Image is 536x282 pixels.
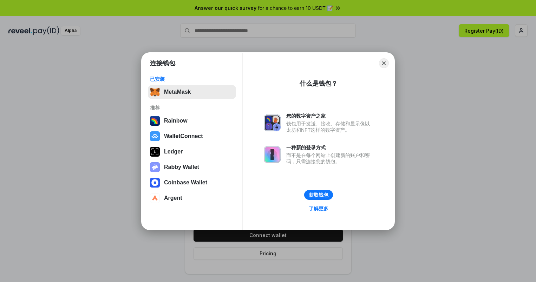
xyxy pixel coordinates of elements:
div: 获取钱包 [309,192,328,198]
h1: 连接钱包 [150,59,175,67]
img: svg+xml,%3Csvg%20width%3D%2228%22%20height%3D%2228%22%20viewBox%3D%220%200%2028%2028%22%20fill%3D... [150,131,160,141]
img: svg+xml,%3Csvg%20xmlns%3D%22http%3A%2F%2Fwww.w3.org%2F2000%2Fsvg%22%20width%3D%2228%22%20height%3... [150,147,160,157]
button: 获取钱包 [304,190,333,200]
div: Rainbow [164,118,188,124]
a: 了解更多 [305,204,333,213]
img: svg+xml,%3Csvg%20fill%3D%22none%22%20height%3D%2233%22%20viewBox%3D%220%200%2035%2033%22%20width%... [150,87,160,97]
button: Rainbow [148,114,236,128]
button: WalletConnect [148,129,236,143]
img: svg+xml,%3Csvg%20xmlns%3D%22http%3A%2F%2Fwww.w3.org%2F2000%2Fsvg%22%20fill%3D%22none%22%20viewBox... [150,162,160,172]
img: svg+xml,%3Csvg%20width%3D%2228%22%20height%3D%2228%22%20viewBox%3D%220%200%2028%2028%22%20fill%3D... [150,193,160,203]
div: Ledger [164,149,183,155]
div: 您的数字资产之家 [286,113,373,119]
button: MetaMask [148,85,236,99]
div: 钱包用于发送、接收、存储和显示像以太坊和NFT这样的数字资产。 [286,120,373,133]
div: 一种新的登录方式 [286,144,373,151]
img: svg+xml,%3Csvg%20xmlns%3D%22http%3A%2F%2Fwww.w3.org%2F2000%2Fsvg%22%20fill%3D%22none%22%20viewBox... [264,114,281,131]
div: 了解更多 [309,205,328,212]
div: 已安装 [150,76,234,82]
button: Close [379,58,389,68]
img: svg+xml,%3Csvg%20xmlns%3D%22http%3A%2F%2Fwww.w3.org%2F2000%2Fsvg%22%20fill%3D%22none%22%20viewBox... [264,146,281,163]
div: MetaMask [164,89,191,95]
div: 什么是钱包？ [300,79,338,88]
div: Coinbase Wallet [164,179,207,186]
img: svg+xml,%3Csvg%20width%3D%2228%22%20height%3D%2228%22%20viewBox%3D%220%200%2028%2028%22%20fill%3D... [150,178,160,188]
button: Rabby Wallet [148,160,236,174]
div: Rabby Wallet [164,164,199,170]
div: Argent [164,195,182,201]
div: WalletConnect [164,133,203,139]
div: 推荐 [150,105,234,111]
div: 而不是在每个网站上创建新的账户和密码，只需连接您的钱包。 [286,152,373,165]
button: Ledger [148,145,236,159]
button: Argent [148,191,236,205]
button: Coinbase Wallet [148,176,236,190]
img: svg+xml,%3Csvg%20width%3D%22120%22%20height%3D%22120%22%20viewBox%3D%220%200%20120%20120%22%20fil... [150,116,160,126]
